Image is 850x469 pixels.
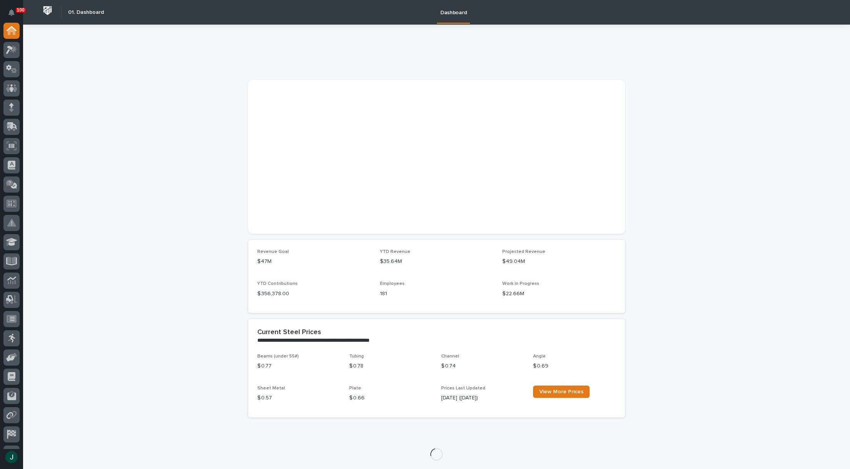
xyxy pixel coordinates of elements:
p: $47M [257,258,371,266]
a: View More Prices [533,386,590,398]
p: $ 0.77 [257,362,340,370]
button: users-avatar [3,449,20,465]
p: $ 0.74 [441,362,524,370]
div: Notifications100 [10,9,20,22]
span: Revenue Goal [257,249,289,254]
p: [DATE] ([DATE]) [441,394,524,402]
h2: Current Steel Prices [257,328,321,337]
span: Channel [441,354,459,359]
p: $ 0.57 [257,394,340,402]
span: Plate [349,386,361,391]
span: Prices Last Updated [441,386,485,391]
span: Sheet Metal [257,386,285,391]
p: $35.64M [380,258,493,266]
p: 181 [380,290,493,298]
span: Projected Revenue [502,249,545,254]
img: Workspace Logo [40,3,55,18]
span: Employees [380,281,405,286]
span: Work in Progress [502,281,539,286]
span: Angle [533,354,546,359]
p: $ 356,378.00 [257,290,371,298]
span: YTD Revenue [380,249,410,254]
span: Beams (under 55#) [257,354,299,359]
h2: 01. Dashboard [68,9,104,16]
span: YTD Contributions [257,281,298,286]
p: $49.04M [502,258,616,266]
p: $ 0.69 [533,362,616,370]
p: 100 [17,7,25,13]
span: Tubing [349,354,364,359]
p: $ 0.66 [349,394,432,402]
p: $ 0.78 [349,362,432,370]
span: View More Prices [539,389,583,394]
p: $22.66M [502,290,616,298]
button: Notifications [3,5,20,21]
